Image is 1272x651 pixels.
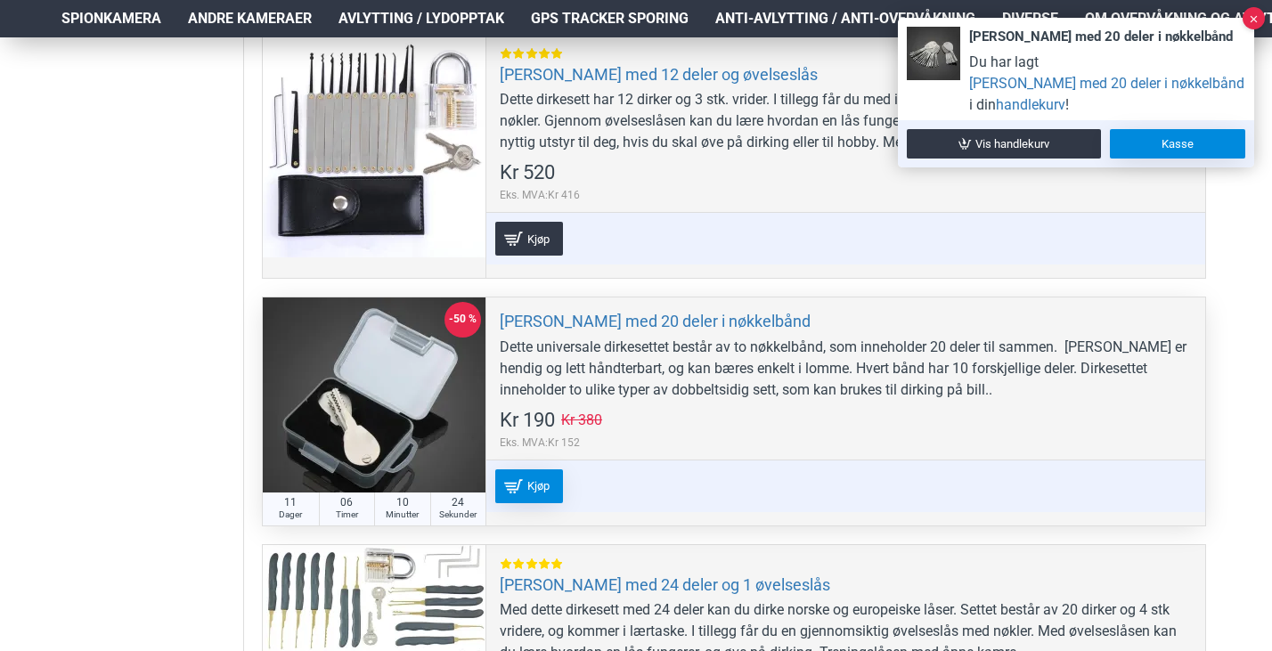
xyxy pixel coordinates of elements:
[715,8,975,29] span: Anti-avlytting / Anti-overvåkning
[500,337,1192,401] div: Dette universale dirkesettet består av to nøkkelbånd, som inneholder 20 deler til sammen. [PERSON...
[61,8,161,29] span: Spionkamera
[500,435,602,451] span: Eks. MVA:Kr 152
[907,27,960,80] img: dirkesett-20-deler-nokkelband-1-60x60.webp
[500,411,555,430] span: Kr 190
[338,8,504,29] span: Avlytting / Lydopptak
[263,297,485,520] a: Dirkesett med 20 deler i nøkkelbånd Dirkesett med 20 deler i nøkkelbånd
[500,187,580,203] span: Eks. MVA:Kr 416
[263,35,485,257] a: Dirkesett med 12 deler og øvelseslås Dirkesett med 12 deler og øvelseslås
[500,574,830,595] a: [PERSON_NAME] med 24 deler og 1 øvelseslås
[500,163,555,183] span: Kr 520
[500,64,818,85] a: [PERSON_NAME] med 12 deler og øvelseslås
[969,52,1245,116] div: Du har lagt i din !
[500,89,1192,153] div: Dette dirkesett har 12 dirker og 3 stk. vrider. I tillegg får du med i pakken en gjennomsiktig øv...
[188,8,312,29] span: Andre kameraer
[996,94,1065,116] a: handlekurv
[907,129,1101,159] a: Vis handlekurv
[531,8,689,29] span: GPS Tracker Sporing
[969,73,1244,94] a: [PERSON_NAME] med 20 deler i nøkkelbånd
[1110,129,1245,159] a: Kasse
[523,233,554,245] span: Kjøp
[523,480,554,492] span: Kjøp
[500,311,811,331] a: [PERSON_NAME] med 20 deler i nøkkelbånd
[1002,8,1058,29] span: Diverse
[969,27,1245,47] div: [PERSON_NAME] med 20 deler i nøkkelbånd
[561,413,602,427] span: Kr 380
